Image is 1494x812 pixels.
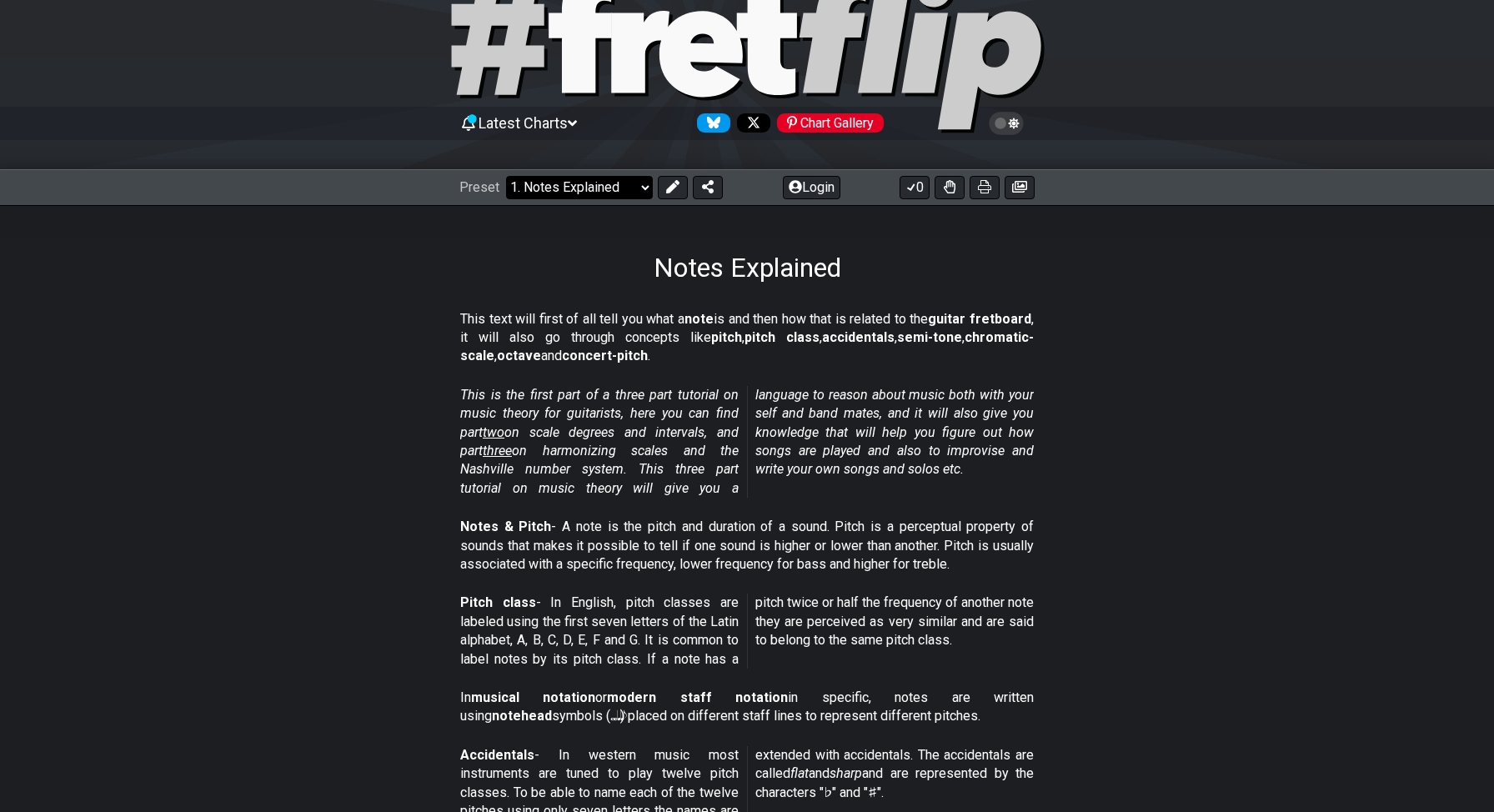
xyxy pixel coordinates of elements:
button: Share Preset [693,176,723,199]
strong: note [684,311,714,327]
strong: pitch [711,329,742,345]
h1: Notes Explained [654,252,841,283]
div: Chart Gallery [777,113,884,133]
button: Create image [1005,176,1035,199]
strong: notehead [492,708,552,724]
button: Edit Preset [658,176,688,199]
p: - A note is the pitch and duration of a sound. Pitch is a perceptual property of sounds that make... [460,518,1034,574]
select: Preset [506,176,653,199]
strong: Pitch class [460,594,536,610]
strong: octave [497,348,541,363]
p: This text will first of all tell you what a is and then how that is related to the , it will also... [460,310,1034,366]
p: In or in specific, notes are written using symbols (𝅝 𝅗𝅥 𝅘𝅥 𝅘𝅥𝅮) placed on different staff lines to r... [460,689,1034,726]
a: Follow #fretflip at Bluesky [690,113,730,133]
span: Toggle light / dark theme [997,116,1016,131]
span: Preset [459,179,499,195]
button: 0 [900,176,930,199]
strong: concert-pitch [562,348,648,363]
button: Login [783,176,840,199]
button: Toggle Dexterity for all fretkits [935,176,965,199]
em: sharp [830,765,862,781]
strong: modern staff notation [607,689,788,705]
strong: semi-tone [897,329,962,345]
em: flat [790,765,809,781]
a: Follow #fretflip at X [730,113,770,133]
em: This is the first part of a three part tutorial on music theory for guitarists, here you can find... [460,387,1034,496]
span: two [483,424,504,440]
strong: pitch class [744,329,820,345]
strong: guitar fretboard [928,311,1031,327]
strong: Accidentals [460,747,534,763]
strong: Notes & Pitch [460,519,551,534]
strong: accidentals [822,329,895,345]
strong: musical notation [471,689,595,705]
span: three [483,443,512,459]
span: Latest Charts [479,114,568,132]
p: - In English, pitch classes are labeled using the first seven letters of the Latin alphabet, A, B... [460,594,1034,669]
button: Print [970,176,1000,199]
a: #fretflip at Pinterest [770,113,884,133]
